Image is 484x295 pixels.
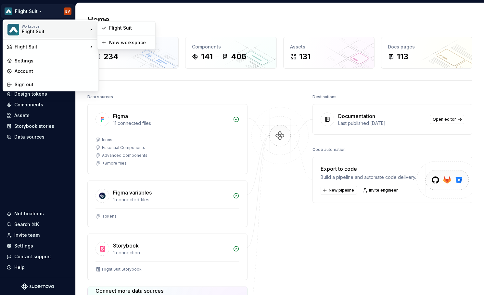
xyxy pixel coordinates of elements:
div: Account [15,68,95,74]
div: Sign out [15,81,95,88]
img: ae17a8fc-ed36-44fb-9b50-585d1c09ec6e.png [7,24,19,35]
div: Flight Suit [109,25,151,31]
div: Settings [15,58,95,64]
div: Flight Suit [15,44,88,50]
div: Flight Suit [22,28,77,35]
div: New workspace [109,39,151,46]
div: Workspace [22,24,88,28]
